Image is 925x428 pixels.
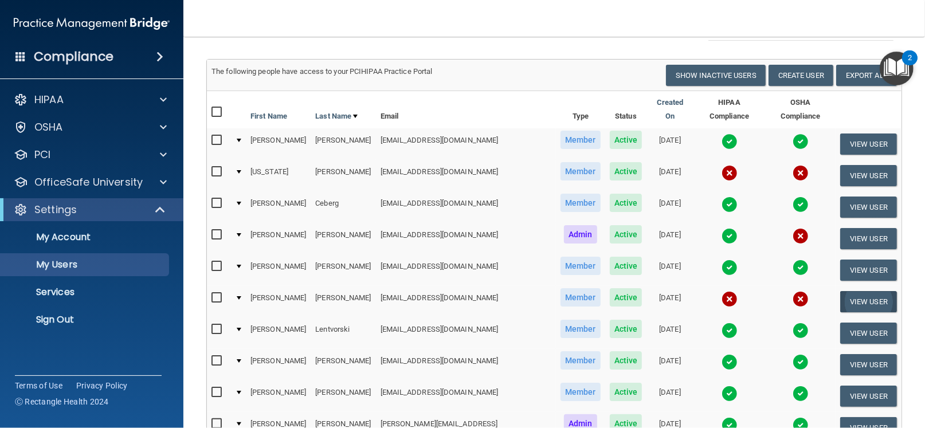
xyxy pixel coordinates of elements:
[311,223,375,254] td: [PERSON_NAME]
[14,93,167,107] a: HIPAA
[246,349,311,380] td: [PERSON_NAME]
[311,254,375,286] td: [PERSON_NAME]
[793,354,809,370] img: tick.e7d51cea.svg
[880,52,914,85] button: Open Resource Center, 2 new notifications
[722,228,738,244] img: tick.e7d51cea.svg
[610,194,642,212] span: Active
[722,165,738,181] img: cross.ca9f0e7f.svg
[836,65,897,86] a: Export All
[840,386,897,407] button: View User
[34,203,77,217] p: Settings
[610,257,642,275] span: Active
[793,323,809,339] img: tick.e7d51cea.svg
[246,191,311,223] td: [PERSON_NAME]
[564,225,597,244] span: Admin
[376,380,556,412] td: [EMAIL_ADDRESS][DOMAIN_NAME]
[793,165,809,181] img: cross.ca9f0e7f.svg
[561,257,601,275] span: Member
[769,65,833,86] button: Create User
[15,380,62,391] a: Terms of Use
[561,320,601,338] span: Member
[76,380,128,391] a: Privacy Policy
[722,354,738,370] img: tick.e7d51cea.svg
[14,148,167,162] a: PCI
[840,228,897,249] button: View User
[722,260,738,276] img: tick.e7d51cea.svg
[246,286,311,317] td: [PERSON_NAME]
[605,91,647,128] th: Status
[7,231,164,243] p: My Account
[376,191,556,223] td: [EMAIL_ADDRESS][DOMAIN_NAME]
[840,354,897,375] button: View User
[311,286,375,317] td: [PERSON_NAME]
[311,380,375,412] td: [PERSON_NAME]
[311,191,375,223] td: Ceberg
[610,162,642,180] span: Active
[34,120,63,134] p: OSHA
[14,120,167,134] a: OSHA
[14,12,170,35] img: PMB logo
[14,203,166,217] a: Settings
[610,320,642,338] span: Active
[793,228,809,244] img: cross.ca9f0e7f.svg
[646,223,693,254] td: [DATE]
[7,286,164,298] p: Services
[722,323,738,339] img: tick.e7d51cea.svg
[376,160,556,191] td: [EMAIL_ADDRESS][DOMAIN_NAME]
[793,291,809,307] img: cross.ca9f0e7f.svg
[7,314,164,325] p: Sign Out
[765,91,836,128] th: OSHA Compliance
[908,58,912,73] div: 2
[651,96,689,123] a: Created On
[610,351,642,370] span: Active
[34,93,64,107] p: HIPAA
[840,291,897,312] button: View User
[793,386,809,402] img: tick.e7d51cea.svg
[561,131,601,149] span: Member
[561,351,601,370] span: Member
[246,223,311,254] td: [PERSON_NAME]
[793,260,809,276] img: tick.e7d51cea.svg
[246,160,311,191] td: [US_STATE]
[646,349,693,380] td: [DATE]
[15,396,109,407] span: Ⓒ Rectangle Health 2024
[34,175,143,189] p: OfficeSafe University
[722,133,738,150] img: tick.e7d51cea.svg
[646,128,693,160] td: [DATE]
[376,128,556,160] td: [EMAIL_ADDRESS][DOMAIN_NAME]
[646,254,693,286] td: [DATE]
[376,286,556,317] td: [EMAIL_ADDRESS][DOMAIN_NAME]
[376,223,556,254] td: [EMAIL_ADDRESS][DOMAIN_NAME]
[840,165,897,186] button: View User
[250,109,287,123] a: First Name
[646,191,693,223] td: [DATE]
[376,349,556,380] td: [EMAIL_ADDRESS][DOMAIN_NAME]
[722,291,738,307] img: cross.ca9f0e7f.svg
[34,148,50,162] p: PCI
[311,128,375,160] td: [PERSON_NAME]
[840,323,897,344] button: View User
[646,317,693,349] td: [DATE]
[610,288,642,307] span: Active
[311,160,375,191] td: [PERSON_NAME]
[610,383,642,401] span: Active
[211,67,433,76] span: The following people have access to your PCIHIPAA Practice Portal
[246,380,311,412] td: [PERSON_NAME]
[610,131,642,149] span: Active
[311,317,375,349] td: Lentvorski
[376,317,556,349] td: [EMAIL_ADDRESS][DOMAIN_NAME]
[34,49,113,65] h4: Compliance
[315,109,358,123] a: Last Name
[840,260,897,281] button: View User
[376,91,556,128] th: Email
[376,254,556,286] td: [EMAIL_ADDRESS][DOMAIN_NAME]
[556,91,605,128] th: Type
[666,65,766,86] button: Show Inactive Users
[561,288,601,307] span: Member
[793,133,809,150] img: tick.e7d51cea.svg
[646,380,693,412] td: [DATE]
[14,175,167,189] a: OfficeSafe University
[646,286,693,317] td: [DATE]
[246,128,311,160] td: [PERSON_NAME]
[561,383,601,401] span: Member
